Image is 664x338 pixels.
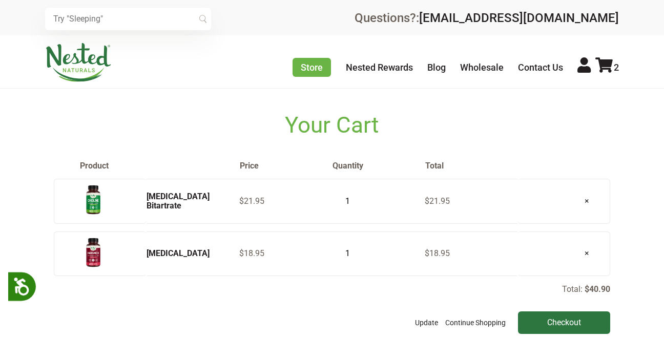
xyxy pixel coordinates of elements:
[239,248,264,258] span: $18.95
[425,196,450,206] span: $21.95
[346,62,413,73] a: Nested Rewards
[576,240,597,266] a: ×
[427,62,446,73] a: Blog
[614,62,619,73] span: 2
[425,161,517,171] th: Total
[80,183,106,217] img: Choline Bitartrate - USA
[460,62,504,73] a: Wholesale
[425,248,450,258] span: $18.95
[576,188,597,214] a: ×
[355,12,619,24] div: Questions?:
[80,236,106,269] img: D-Mannose - USA
[45,8,211,30] input: Try "Sleeping"
[239,161,332,171] th: Price
[419,11,619,25] a: [EMAIL_ADDRESS][DOMAIN_NAME]
[595,62,619,73] a: 2
[147,192,210,210] a: [MEDICAL_DATA] Bitartrate
[412,311,441,334] button: Update
[443,311,508,334] a: Continue Shopping
[585,284,610,294] p: $40.90
[54,284,610,334] div: Total:
[518,62,563,73] a: Contact Us
[239,196,264,206] span: $21.95
[332,161,425,171] th: Quantity
[518,311,610,334] input: Checkout
[54,112,610,138] h1: Your Cart
[293,58,331,77] a: Store
[45,43,112,82] img: Nested Naturals
[54,161,239,171] th: Product
[147,248,210,258] a: [MEDICAL_DATA]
